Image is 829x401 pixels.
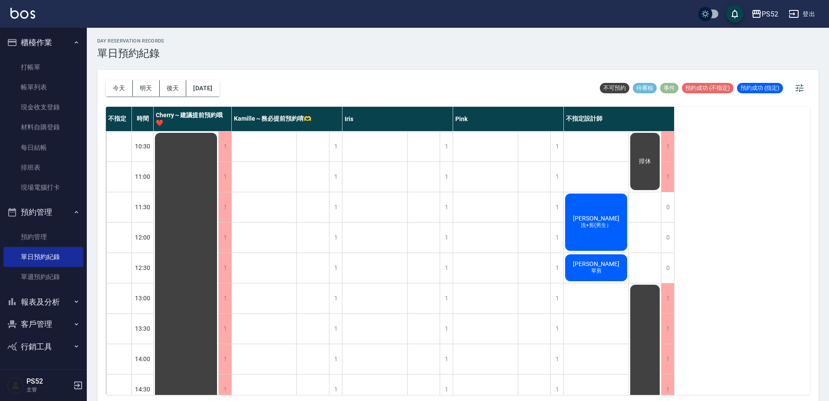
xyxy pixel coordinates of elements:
div: 1 [550,283,563,313]
a: 打帳單 [3,57,83,77]
span: 預約成功 (不指定) [682,84,734,92]
button: 今天 [106,80,133,96]
span: 預約成功 (指定) [737,84,783,92]
div: 1 [329,131,342,161]
button: 行銷工具 [3,335,83,358]
button: save [726,5,743,23]
h3: 單日預約紀錄 [97,47,164,59]
div: 10:30 [132,131,154,161]
span: 事件 [660,84,678,92]
div: 1 [329,162,342,192]
div: 1 [440,223,453,253]
a: 單週預約紀錄 [3,267,83,287]
div: 1 [329,253,342,283]
div: 13:00 [132,283,154,313]
img: Logo [10,8,35,19]
div: 1 [218,253,231,283]
div: 1 [661,131,674,161]
div: 1 [440,253,453,283]
div: 1 [440,314,453,344]
div: 1 [661,162,674,192]
a: 排班表 [3,158,83,177]
div: 1 [550,131,563,161]
div: 時間 [132,107,154,131]
div: 1 [550,162,563,192]
button: 明天 [133,80,160,96]
div: Kamille～務必提前預約唷🫶 [232,107,342,131]
div: 0 [661,223,674,253]
div: 1 [550,192,563,222]
div: 不指定 [106,107,132,131]
div: 1 [218,314,231,344]
span: 排休 [637,158,653,165]
span: 待審核 [633,84,657,92]
div: 1 [440,283,453,313]
span: 洗+剪(男生） [579,222,613,229]
span: 單剪 [589,267,603,275]
div: 1 [661,283,674,313]
a: 材料自購登錄 [3,117,83,137]
div: 1 [661,344,674,374]
p: 主管 [26,386,71,394]
div: 1 [329,192,342,222]
div: 1 [661,314,674,344]
button: 後天 [160,80,187,96]
div: 1 [218,131,231,161]
div: 14:00 [132,344,154,374]
a: 帳單列表 [3,77,83,97]
div: PS52 [762,9,778,20]
button: 客戶管理 [3,313,83,335]
div: 12:00 [132,222,154,253]
div: Iris [342,107,453,131]
button: 報表及分析 [3,291,83,313]
div: 13:30 [132,313,154,344]
div: 1 [440,344,453,374]
div: 1 [329,223,342,253]
button: 預約管理 [3,201,83,224]
span: 不可預約 [600,84,629,92]
div: 11:00 [132,161,154,192]
a: 現金收支登錄 [3,97,83,117]
div: Pink [453,107,564,131]
div: 1 [218,162,231,192]
div: 0 [661,253,674,283]
img: Person [7,377,24,394]
div: 1 [218,344,231,374]
div: 1 [550,344,563,374]
div: 1 [218,192,231,222]
div: 1 [440,131,453,161]
div: 1 [218,223,231,253]
span: [PERSON_NAME] [571,215,621,222]
div: 1 [550,253,563,283]
div: 1 [550,314,563,344]
h5: PS52 [26,377,71,386]
button: [DATE] [186,80,219,96]
a: 單日預約紀錄 [3,247,83,267]
button: PS52 [748,5,782,23]
a: 預約管理 [3,227,83,247]
div: 1 [329,344,342,374]
div: 1 [329,283,342,313]
div: Cherry～建議提前預約哦❤️ [154,107,232,131]
div: 1 [550,223,563,253]
div: 1 [440,162,453,192]
div: 12:30 [132,253,154,283]
div: 1 [218,283,231,313]
div: 11:30 [132,192,154,222]
a: 每日結帳 [3,138,83,158]
div: 1 [440,192,453,222]
a: 現場電腦打卡 [3,177,83,197]
h2: day Reservation records [97,38,164,44]
button: 登出 [785,6,819,22]
div: 0 [661,192,674,222]
div: 1 [329,314,342,344]
span: [PERSON_NAME] [571,260,621,267]
div: 不指定設計師 [564,107,674,131]
button: 櫃檯作業 [3,31,83,54]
